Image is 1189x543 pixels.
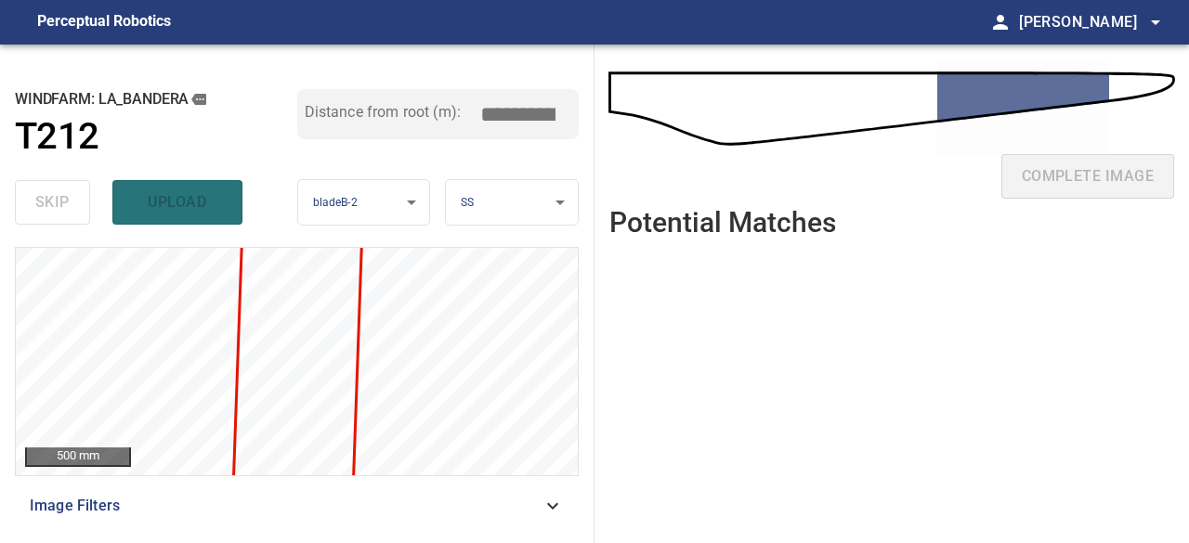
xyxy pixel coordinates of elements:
label: Distance from root (m): [305,105,461,120]
a: T212 [15,115,297,159]
h2: Potential Matches [609,207,836,238]
div: Image Filters [15,484,579,528]
div: SS [446,179,578,226]
span: [PERSON_NAME] [1019,9,1167,35]
div: bladeB-2 [298,179,430,226]
h1: T212 [15,115,99,159]
span: person [989,11,1012,33]
h2: windfarm: La_Bandera [15,89,297,110]
button: copy message details [189,89,209,110]
span: Image Filters [30,495,542,517]
span: bladeB-2 [313,196,358,209]
button: [PERSON_NAME] [1012,4,1167,41]
figcaption: Perceptual Robotics [37,7,171,37]
span: SS [461,196,474,209]
span: arrow_drop_down [1144,11,1167,33]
